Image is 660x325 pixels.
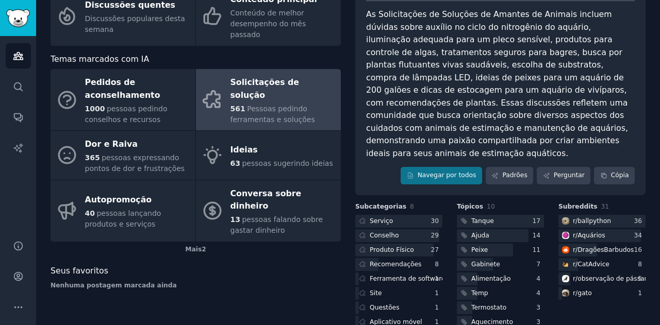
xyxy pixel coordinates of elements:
[532,246,540,253] font: 11
[634,246,642,253] font: 16
[435,275,439,282] font: 1
[558,272,646,285] a: observação de pássarosr/observação de pássaros5
[536,275,540,282] font: 4
[558,244,646,256] a: Dragões Barbudosr/DragõesBarbudos16
[554,172,585,179] font: Perguntar
[457,244,544,256] a: Peixe11
[573,275,577,282] font: r/
[577,289,592,297] font: gato
[355,301,442,314] a: Questões1
[573,289,577,297] font: r/
[457,229,544,242] a: Ajuda14
[355,203,406,210] font: Subcategorias
[401,167,482,184] a: Navegar por todos
[366,9,631,158] font: As Solicitações de Soluções de Amantes de Animais incluem dúvidas sobre auxílio no ciclo do nitro...
[431,232,439,239] font: 29
[471,304,506,311] font: Termostato
[457,258,544,271] a: Gabinete7
[573,246,577,253] font: r/
[562,232,569,239] img: Aquários
[634,232,642,239] font: 34
[370,232,399,239] font: Conselho
[471,275,510,282] font: Alimentação
[230,189,302,211] font: Conversa sobre dinheiro
[370,304,400,311] font: Questões
[410,203,414,210] font: 8
[487,203,495,210] font: 10
[51,69,195,130] a: Pedidos de aconselhamento1000pessoas pedindo conselhos e recursos
[51,180,195,242] a: Autopromoção40pessoas lançando produtos e serviços
[486,167,533,184] a: Padrões
[577,261,609,268] font: CatAdvice
[502,172,527,179] font: Padrões
[85,77,160,100] font: Pedidos de aconselhamento
[185,246,202,253] font: Mais
[85,195,152,204] font: Autopromoção
[536,304,540,311] font: 3
[638,261,642,268] font: 8
[457,215,544,228] a: Tanque17
[577,246,634,253] font: DragõesBarbudos
[457,272,544,285] a: Alimentação4
[355,229,442,242] a: Conselho29
[562,275,569,282] img: observação de pássaros
[51,131,195,180] a: Dor e Raiva365pessoas expressando pontos de dor e frustrações
[370,289,382,297] font: Site
[562,217,569,225] img: bola python
[601,203,609,210] font: 31
[230,9,306,39] font: Conteúdo de melhor desempenho do mês passado
[85,14,185,33] font: Discussões populares desta semana
[6,9,30,27] img: Logotipo do GummySearch
[85,153,185,173] font: pessoas expressando pontos de dor e frustrações
[230,105,245,113] font: 561
[196,131,341,180] a: Ideias63pessoas sugerindo ideias
[471,246,488,253] font: Peixe
[355,287,442,300] a: Site1
[230,159,240,167] font: 63
[471,232,489,239] font: Ajuda
[51,266,108,276] font: Seus favoritos
[577,275,654,282] font: observação de pássaros
[594,167,635,184] button: Cópia
[573,261,577,268] font: r/
[457,203,483,210] font: Tópicos
[85,139,138,149] font: Dor e Raiva
[230,145,258,155] font: Ideias
[85,153,100,162] font: 365
[532,217,540,225] font: 17
[202,246,206,253] font: 2
[51,282,177,289] font: Nenhuma postagem marcada ainda
[562,289,569,297] img: gato
[355,258,442,271] a: Recomendações8
[558,287,646,300] a: gator/gato1
[573,217,577,225] font: r/
[230,215,323,234] font: pessoas falando sobre gastar dinheiro
[370,217,393,225] font: Serviço
[457,301,544,314] a: Termostato3
[638,275,642,282] font: 5
[562,261,569,268] img: Conselhos para gatos
[431,246,439,253] font: 27
[431,217,439,225] font: 30
[196,180,341,242] a: Conversa sobre dinheiro13pessoas falando sobre gastar dinheiro
[471,217,494,225] font: Tanque
[230,105,315,124] font: Pessoas pedindo ferramentas e soluções
[471,289,488,297] font: Temp
[370,275,445,282] font: Ferramenta de software
[85,209,95,217] font: 40
[577,217,611,225] font: ballpython
[370,246,414,253] font: Produto Físico
[230,77,300,100] font: Solicitações de solução
[611,172,629,179] font: Cópia
[536,289,540,297] font: 4
[577,232,605,239] font: Aquários
[355,272,442,285] a: Ferramenta de software1
[558,258,646,271] a: Conselhos para gatosr/CatAdvice8
[85,105,168,124] font: pessoas pedindo conselhos e recursos
[242,159,333,167] font: pessoas sugerindo ideias
[85,105,105,113] font: 1000
[196,69,341,130] a: Solicitações de solução561Pessoas pedindo ferramentas e soluções
[435,304,439,311] font: 1
[573,232,577,239] font: r/
[558,203,598,210] font: Subreddits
